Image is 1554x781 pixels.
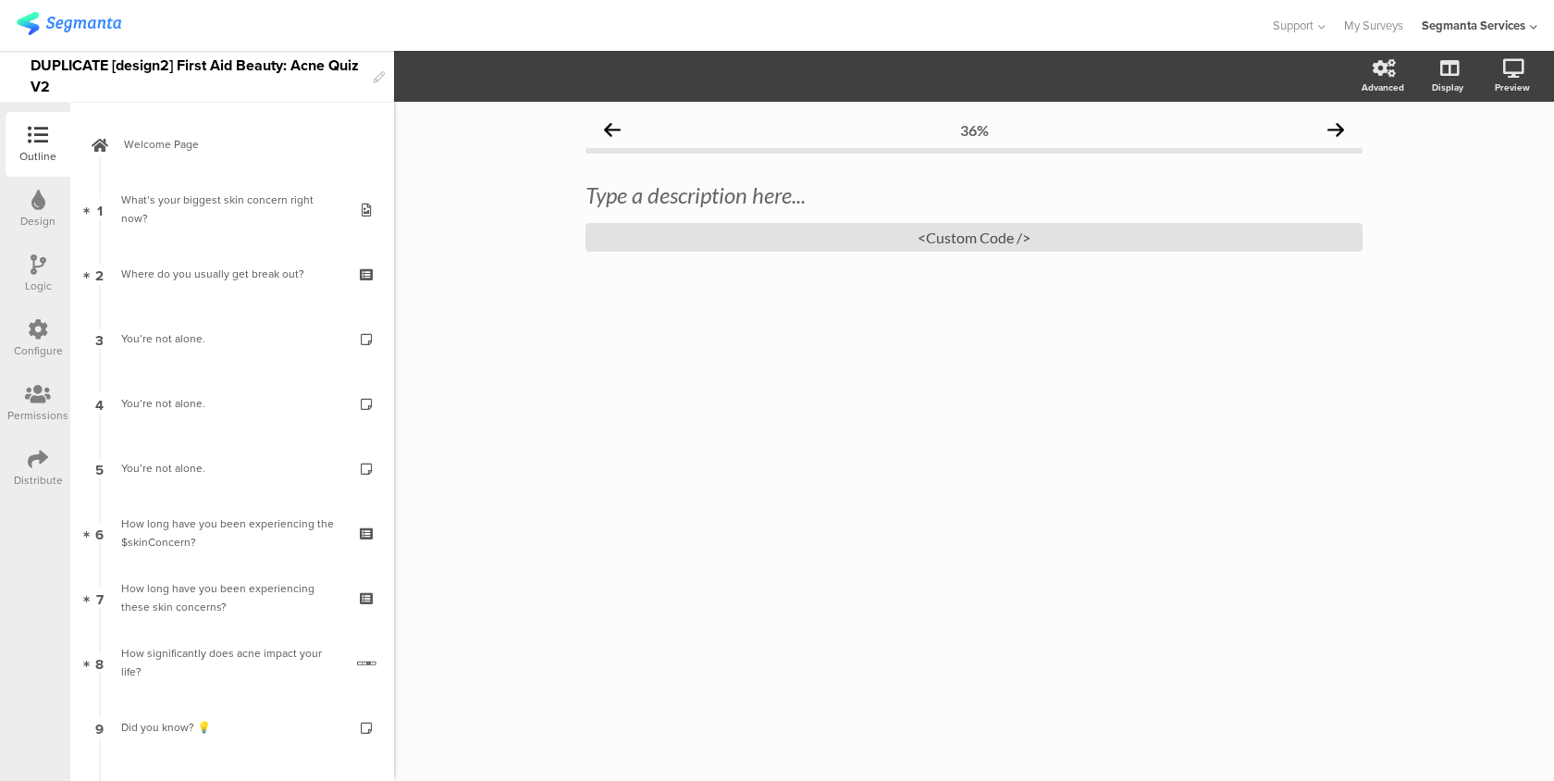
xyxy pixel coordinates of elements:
[25,278,52,294] div: Logic
[17,12,121,35] img: segmanta logo
[121,394,342,413] div: You’re not alone.
[75,177,389,242] a: 1 What’s your biggest skin concern right now?
[14,472,63,489] div: Distribute
[95,717,104,738] span: 9
[75,371,389,436] a: 4 You’re not alone.
[1273,17,1313,34] span: Support
[124,135,361,154] span: Welcome Page
[121,644,343,681] div: How significantly does acne impact your life?
[95,329,104,349] span: 3
[121,459,342,477] div: You’re not alone.
[75,565,389,630] a: 7 How long have you been experiencing these skin concerns?
[121,718,342,737] div: Did you know? 💡
[95,523,104,543] span: 6
[19,148,56,165] div: Outline
[97,199,103,219] span: 1
[75,242,389,306] a: 2 Where do you usually get break out?
[586,223,1363,252] div: <Custom Code />
[586,181,1363,209] div: Type a description here...
[95,458,104,478] span: 5
[31,51,364,102] div: DUPLICATE [design2] First Aid Beauty: Acne Quiz V2
[96,588,104,608] span: 7
[1422,17,1525,34] div: Segmanta Services
[1432,81,1463,94] div: Display
[95,652,104,673] span: 8
[1362,81,1404,94] div: Advanced
[121,329,342,348] div: You’re not alone.
[7,407,68,424] div: Permissions
[121,191,342,228] div: What’s your biggest skin concern right now?
[75,112,389,177] a: Welcome Page
[121,579,342,616] div: How long have you been experiencing these skin concerns?
[75,501,389,565] a: 6 How long have you been experiencing the $skinConcern?
[14,342,63,359] div: Configure
[121,265,342,283] div: Where do you usually get break out?
[95,393,104,414] span: 4
[75,630,389,695] a: 8 How significantly does acne impact your life?
[121,514,342,552] div: How long have you been experiencing the $skinConcern?
[75,306,389,371] a: 3 You’re not alone.
[75,436,389,501] a: 5 You’re not alone.
[1495,81,1530,94] div: Preview
[95,264,104,284] span: 2
[20,213,55,229] div: Design
[960,121,989,139] div: 36%
[75,695,389,760] a: 9 Did you know? 💡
